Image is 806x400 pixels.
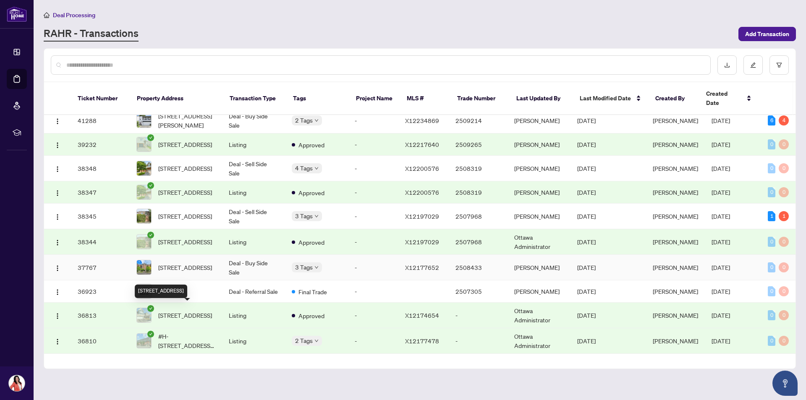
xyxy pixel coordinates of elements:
span: [PERSON_NAME] [653,264,698,271]
td: [PERSON_NAME] [508,156,570,181]
img: thumbnail-img [137,185,151,199]
td: 2509265 [449,133,508,156]
div: 0 [768,286,775,296]
span: [DATE] [577,238,596,246]
span: [DATE] [577,141,596,148]
img: Logo [54,190,61,196]
span: [DATE] [712,141,730,148]
td: - [449,303,508,328]
td: - [449,328,508,354]
span: Add Transaction [745,27,789,41]
td: [PERSON_NAME] [508,255,570,280]
td: 39232 [71,133,130,156]
span: [STREET_ADDRESS] [158,311,212,320]
img: thumbnail-img [137,161,151,175]
td: 2509214 [449,108,508,133]
button: Open asap [772,371,798,396]
div: 0 [779,286,789,296]
button: Logo [51,235,64,248]
div: 0 [768,237,775,247]
td: - [348,204,398,229]
img: Profile Icon [9,375,25,391]
td: - [348,156,398,181]
span: X12217640 [405,141,439,148]
span: edit [750,62,756,68]
img: thumbnail-img [137,284,151,298]
span: [PERSON_NAME] [653,117,698,124]
span: [PERSON_NAME] [653,188,698,196]
td: Deal - Sell Side Sale [222,156,285,181]
span: [STREET_ADDRESS] [158,140,212,149]
span: Last Modified Date [580,94,631,103]
div: 0 [768,139,775,149]
span: [PERSON_NAME] [653,212,698,220]
span: [DATE] [712,264,730,271]
span: [DATE] [712,165,730,172]
div: 0 [779,139,789,149]
th: Property Address [130,82,223,115]
span: [PERSON_NAME] [653,141,698,148]
img: thumbnail-img [137,235,151,249]
img: logo [7,6,27,22]
td: [PERSON_NAME] [508,108,570,133]
td: 41288 [71,108,130,133]
td: Listing [222,229,285,255]
td: - [348,280,398,303]
td: - [348,181,398,204]
span: Deal Processing [53,11,95,19]
td: - [348,108,398,133]
span: [DATE] [712,212,730,220]
div: 0 [779,187,789,197]
div: 0 [779,237,789,247]
td: Deal - Buy Side Sale [222,255,285,280]
span: [DATE] [577,288,596,295]
button: edit [743,55,763,75]
img: Logo [54,338,61,345]
span: check-circle [147,232,154,238]
span: home [44,12,50,18]
span: check-circle [147,331,154,337]
th: Transaction Type [223,82,286,115]
th: Trade Number [450,82,510,115]
span: [PERSON_NAME] [653,311,698,319]
span: X12234869 [405,117,439,124]
span: X12177478 [405,337,439,345]
span: [DATE] [577,117,596,124]
td: - [348,328,398,354]
span: [PERSON_NAME] [653,337,698,345]
td: 2507305 [449,280,508,303]
td: Listing [222,303,285,328]
span: Created Date [706,89,742,107]
span: filter [776,62,782,68]
span: check-circle [147,182,154,189]
span: [DATE] [712,337,730,345]
button: Add Transaction [738,27,796,41]
button: download [717,55,737,75]
td: [PERSON_NAME] [508,280,570,303]
td: Ottawa Administrator [508,303,570,328]
button: Logo [51,186,64,199]
td: - [348,133,398,156]
div: 0 [768,262,775,272]
span: [PERSON_NAME] [653,238,698,246]
img: Logo [54,313,61,319]
button: Logo [51,261,64,274]
img: Logo [54,265,61,272]
span: X12174654 [405,311,439,319]
span: #H-[STREET_ADDRESS][PERSON_NAME] [158,332,215,350]
span: 3 Tags [295,262,313,272]
button: Logo [51,114,64,127]
span: 2 Tags [295,336,313,345]
img: Logo [54,214,61,220]
td: Ottawa Administrator [508,328,570,354]
span: down [314,214,319,218]
td: Listing [222,328,285,354]
button: Logo [51,285,64,298]
span: 2 Tags [295,115,313,125]
td: - [348,255,398,280]
span: Approved [298,188,324,197]
span: [PERSON_NAME] [653,165,698,172]
div: 0 [768,187,775,197]
div: 0 [768,163,775,173]
span: Approved [298,140,324,149]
